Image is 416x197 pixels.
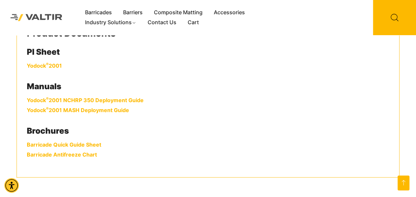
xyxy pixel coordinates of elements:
a: Open this option [397,175,409,190]
a: Barricades [79,8,117,18]
a: Industry Solutions [79,18,142,28]
a: Yodock ® 2001 - open in a new tab [27,62,62,69]
a: Accessories [208,8,251,18]
a: Composite Matting [148,8,208,18]
sup: ® [46,62,49,67]
a: Barricade Quick Guide Sheet - open in a new tab [27,141,101,148]
a: Yodock ® 2001 NCHRP 350 Deployment Guide - open in a new tab [27,97,144,103]
sup: ® [46,106,49,111]
div: Accessibility Menu [4,178,19,193]
a: Barriers [117,8,148,18]
strong: PI Sheet [27,47,60,57]
sup: ® [46,96,49,101]
a: Cart [182,18,204,28]
a: Yodock ® 2001 MASH Deployment Guide - open in a new tab [27,107,129,113]
a: Contact Us [142,18,182,28]
strong: Brochures [27,126,69,136]
img: Valtir Rentals [5,9,68,27]
strong: Manuals [27,82,61,91]
a: Barricade Antifreeze Chart [27,151,97,158]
